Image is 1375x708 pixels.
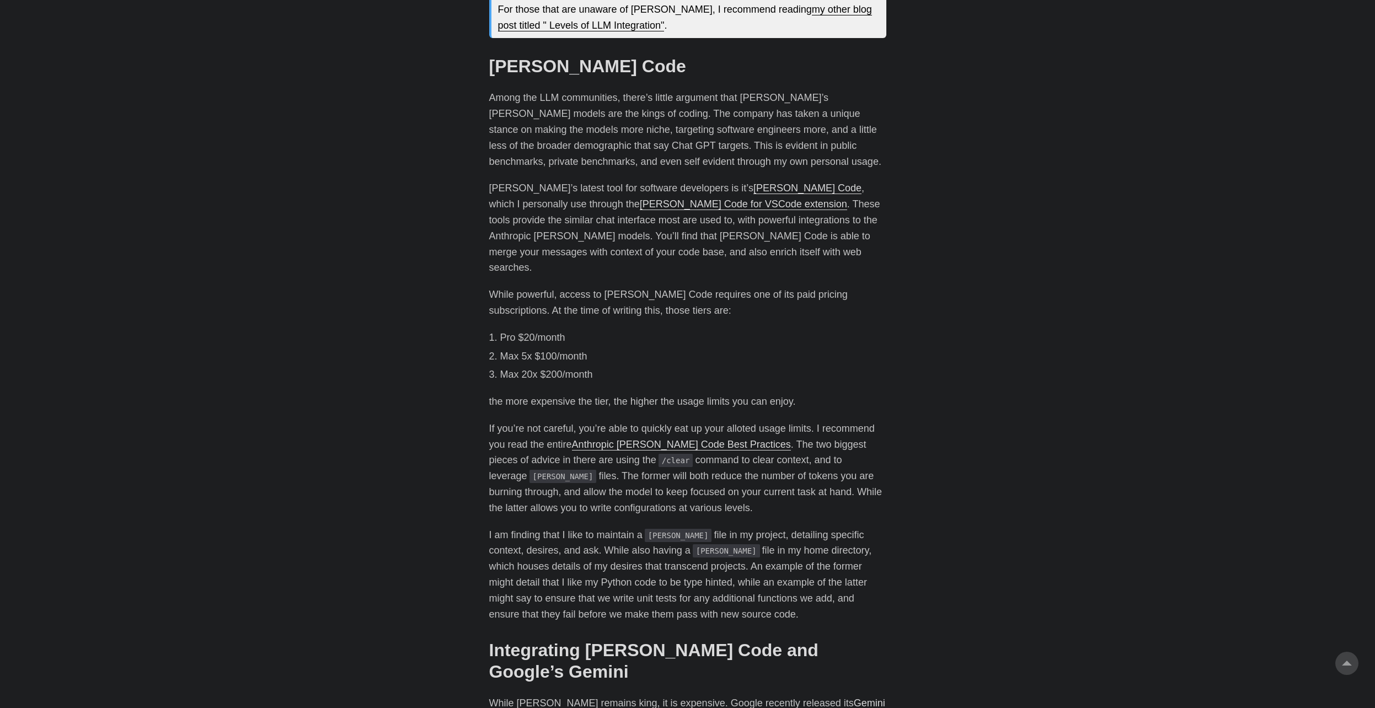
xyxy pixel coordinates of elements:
[640,199,847,210] a: [PERSON_NAME] Code for VSCode extension
[489,180,886,276] p: [PERSON_NAME]’s latest tool for software developers is it’s , which I personally use through the ...
[489,287,886,319] p: While powerful, access to [PERSON_NAME] Code requires one of its paid pricing subscriptions. At t...
[645,529,712,542] code: [PERSON_NAME]
[489,90,886,169] p: Among the LLM communities, there’s little argument that [PERSON_NAME]’s [PERSON_NAME] models are ...
[500,348,886,364] li: Max 5x $100/month
[572,439,791,450] a: Anthropic [PERSON_NAME] Code Best Practices
[489,56,886,77] h2: [PERSON_NAME] Code
[500,330,886,346] li: Pro $20/month
[753,183,862,194] a: [PERSON_NAME] Code
[489,640,886,682] h2: Integrating [PERSON_NAME] Code and Google’s Gemini
[500,367,886,383] li: Max 20x $200/month
[489,394,886,410] p: the more expensive the tier, the higher the usage limits you can enjoy.
[693,544,760,557] code: [PERSON_NAME]
[1335,652,1358,675] a: go to top
[489,527,886,623] p: I am finding that I like to maintain a file in my project, detailing specific context, desires, a...
[659,454,693,467] code: /clear
[489,421,886,516] p: If you’re not careful, you’re able to quickly eat up your alloted usage limits. I recommend you r...
[529,470,597,483] code: [PERSON_NAME]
